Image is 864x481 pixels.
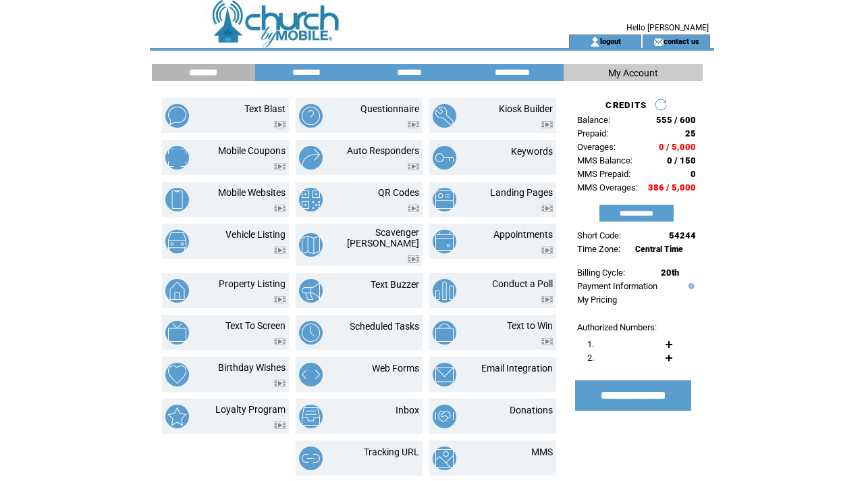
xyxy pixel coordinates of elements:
a: Inbox [396,405,419,415]
span: Balance: [577,115,610,125]
span: Prepaid: [577,128,608,138]
span: Authorized Numbers: [577,322,657,332]
img: video.png [408,121,419,128]
span: Short Code: [577,230,621,240]
a: Conduct a Poll [492,278,553,289]
a: Scavenger [PERSON_NAME] [347,227,419,249]
a: Text Blast [244,103,286,114]
span: 1. [587,339,594,349]
img: landing-pages.png [433,188,456,211]
img: video.png [274,121,286,128]
img: account_icon.gif [590,36,600,47]
span: 386 / 5,000 [648,182,696,193]
a: My Pricing [577,295,617,305]
img: video.png [274,247,286,254]
span: Billing Cycle: [577,268,625,278]
a: QR Codes [378,187,419,198]
span: MMS Prepaid: [577,169,630,179]
a: Birthday Wishes [218,362,286,373]
a: MMS [531,447,553,457]
img: text-buzzer.png [299,279,323,303]
img: qr-codes.png [299,188,323,211]
img: video.png [408,163,419,170]
img: video.png [274,380,286,387]
a: Text Buzzer [371,279,419,290]
img: video.png [274,205,286,212]
img: scavenger-hunt.png [299,233,323,257]
span: MMS Overages: [577,182,638,193]
span: 0 / 150 [667,155,696,166]
img: web-forms.png [299,363,323,386]
img: property-listing.png [165,279,189,303]
img: video.png [274,422,286,429]
img: email-integration.png [433,363,456,386]
img: video.png [541,296,553,303]
span: 2. [587,353,594,363]
span: 0 [691,169,696,179]
img: text-to-win.png [433,321,456,345]
a: Appointments [493,229,553,240]
span: Hello [PERSON_NAME] [626,23,709,32]
img: video.png [408,255,419,263]
img: mms.png [433,447,456,470]
img: loyalty-program.png [165,405,189,428]
a: Keywords [511,146,553,157]
a: Property Listing [219,278,286,289]
img: birthday-wishes.png [165,363,189,386]
span: 25 [685,128,696,138]
img: mobile-coupons.png [165,146,189,170]
a: Tracking URL [364,447,419,457]
span: Central Time [635,245,683,254]
span: My Account [608,68,658,78]
img: donations.png [433,405,456,428]
a: Mobile Coupons [218,145,286,156]
img: kiosk-builder.png [433,104,456,128]
span: Overages: [577,142,616,152]
a: Mobile Websites [218,187,286,198]
span: 555 / 600 [656,115,696,125]
img: video.png [408,205,419,212]
span: MMS Balance: [577,155,632,166]
span: 0 / 5,000 [659,142,696,152]
a: Payment Information [577,281,657,291]
img: questionnaire.png [299,104,323,128]
span: Time Zone: [577,244,620,254]
img: video.png [541,338,553,345]
img: tracking-url.png [299,447,323,470]
img: video.png [274,163,286,170]
a: Auto Responders [347,145,419,156]
a: Text To Screen [225,320,286,331]
a: Text to Win [507,320,553,331]
img: video.png [274,338,286,345]
img: vehicle-listing.png [165,230,189,253]
span: CREDITS [605,100,647,110]
a: Questionnaire [360,103,419,114]
span: 54244 [669,230,696,240]
img: help.gif [685,283,695,289]
img: video.png [541,205,553,212]
img: inbox.png [299,405,323,428]
img: auto-responders.png [299,146,323,170]
a: Web Forms [372,363,419,374]
a: Vehicle Listing [225,229,286,240]
img: text-to-screen.png [165,321,189,345]
a: Landing Pages [490,187,553,198]
img: appointments.png [433,230,456,253]
img: scheduled-tasks.png [299,321,323,345]
a: Loyalty Program [215,404,286,415]
img: video.png [541,121,553,128]
img: contact_us_icon.gif [653,36,664,47]
a: Scheduled Tasks [350,321,419,332]
img: video.png [541,247,553,254]
a: Email Integration [481,363,553,374]
a: contact us [664,36,699,45]
img: conduct-a-poll.png [433,279,456,303]
a: Donations [510,405,553,415]
img: text-blast.png [165,104,189,128]
img: mobile-websites.png [165,188,189,211]
img: video.png [274,296,286,303]
a: logout [600,36,621,45]
a: Kiosk Builder [499,103,553,114]
img: keywords.png [433,146,456,170]
span: 20th [661,268,679,278]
